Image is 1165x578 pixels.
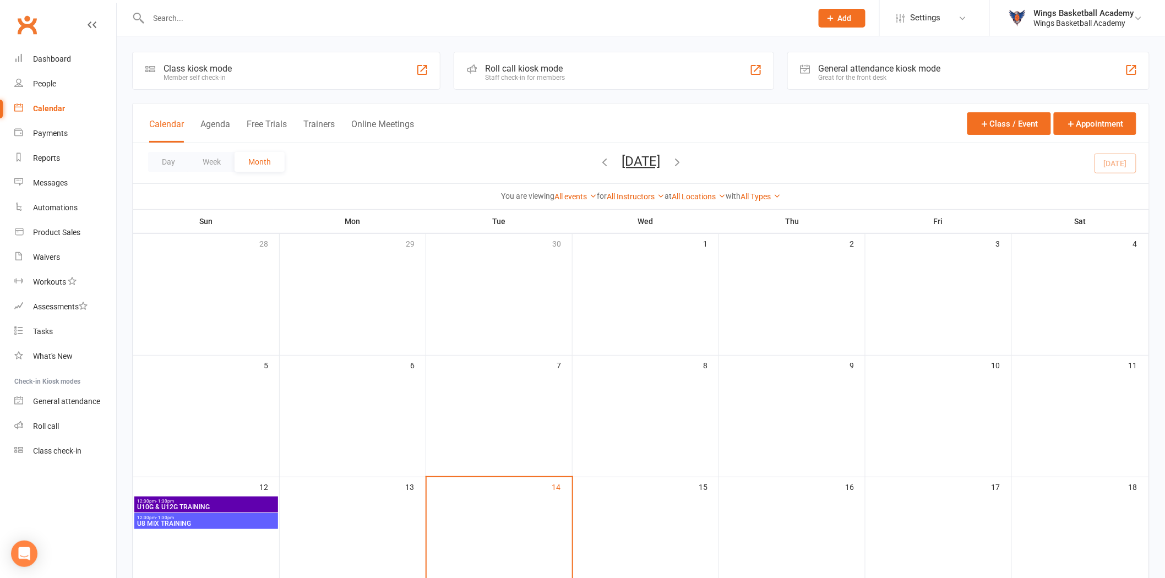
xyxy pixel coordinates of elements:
[410,356,426,374] div: 6
[156,499,174,504] span: - 1:30pm
[14,47,116,72] a: Dashboard
[33,104,65,113] div: Calendar
[351,119,414,143] button: Online Meetings
[14,96,116,121] a: Calendar
[33,352,73,361] div: What's New
[280,210,426,233] th: Mon
[14,439,116,464] a: Class kiosk mode
[607,192,665,201] a: All Instructors
[406,234,426,252] div: 29
[137,499,276,504] span: 12:30pm
[164,74,232,81] div: Member self check-in
[33,79,56,88] div: People
[845,477,865,495] div: 16
[719,210,865,233] th: Thu
[672,192,726,201] a: All Locations
[622,154,660,169] button: [DATE]
[235,152,285,172] button: Month
[1133,234,1148,252] div: 4
[819,74,941,81] div: Great for the front desk
[1034,8,1134,18] div: Wings Basketball Academy
[145,10,804,26] input: Search...
[137,515,276,520] span: 12:30pm
[137,504,276,510] span: U10G & U12G TRAINING
[33,302,88,311] div: Assessments
[14,121,116,146] a: Payments
[726,192,741,200] strong: with
[1006,7,1028,29] img: thumb_image1733802406.png
[703,234,718,252] div: 1
[264,356,279,374] div: 5
[554,192,597,201] a: All events
[1034,18,1134,28] div: Wings Basketball Academy
[33,54,71,63] div: Dashboard
[33,422,59,430] div: Roll call
[485,74,565,81] div: Staff check-in for members
[573,210,719,233] th: Wed
[259,477,279,495] div: 12
[148,152,189,172] button: Day
[552,234,572,252] div: 30
[597,192,607,200] strong: for
[992,477,1011,495] div: 17
[14,245,116,270] a: Waivers
[33,154,60,162] div: Reports
[164,63,232,74] div: Class kiosk mode
[247,119,287,143] button: Free Trials
[33,327,53,336] div: Tasks
[14,319,116,344] a: Tasks
[850,356,865,374] div: 9
[838,14,852,23] span: Add
[133,210,280,233] th: Sun
[13,11,41,39] a: Clubworx
[156,515,174,520] span: - 1:30pm
[14,72,116,96] a: People
[406,477,426,495] div: 13
[14,344,116,369] a: What's New
[14,389,116,414] a: General attendance kiosk mode
[33,446,81,455] div: Class check-in
[33,203,78,212] div: Automations
[14,195,116,220] a: Automations
[1129,356,1148,374] div: 11
[200,119,230,143] button: Agenda
[741,192,781,201] a: All Types
[967,112,1051,135] button: Class / Event
[14,171,116,195] a: Messages
[14,220,116,245] a: Product Sales
[14,146,116,171] a: Reports
[1012,210,1149,233] th: Sat
[259,234,279,252] div: 28
[189,152,235,172] button: Week
[1129,477,1148,495] div: 18
[33,228,80,237] div: Product Sales
[819,63,941,74] div: General attendance kiosk mode
[552,477,572,495] div: 14
[33,129,68,138] div: Payments
[557,356,572,374] div: 7
[33,253,60,261] div: Waivers
[850,234,865,252] div: 2
[33,277,66,286] div: Workouts
[819,9,865,28] button: Add
[149,119,184,143] button: Calendar
[303,119,335,143] button: Trainers
[699,477,718,495] div: 15
[665,192,672,200] strong: at
[911,6,941,30] span: Settings
[33,397,100,406] div: General attendance
[485,63,565,74] div: Roll call kiosk mode
[426,210,573,233] th: Tue
[992,356,1011,374] div: 10
[33,178,68,187] div: Messages
[996,234,1011,252] div: 3
[14,270,116,295] a: Workouts
[865,210,1012,233] th: Fri
[1054,112,1136,135] button: Appointment
[11,541,37,567] div: Open Intercom Messenger
[137,520,276,527] span: U8 MIX TRAINING
[703,356,718,374] div: 8
[14,295,116,319] a: Assessments
[14,414,116,439] a: Roll call
[501,192,554,200] strong: You are viewing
